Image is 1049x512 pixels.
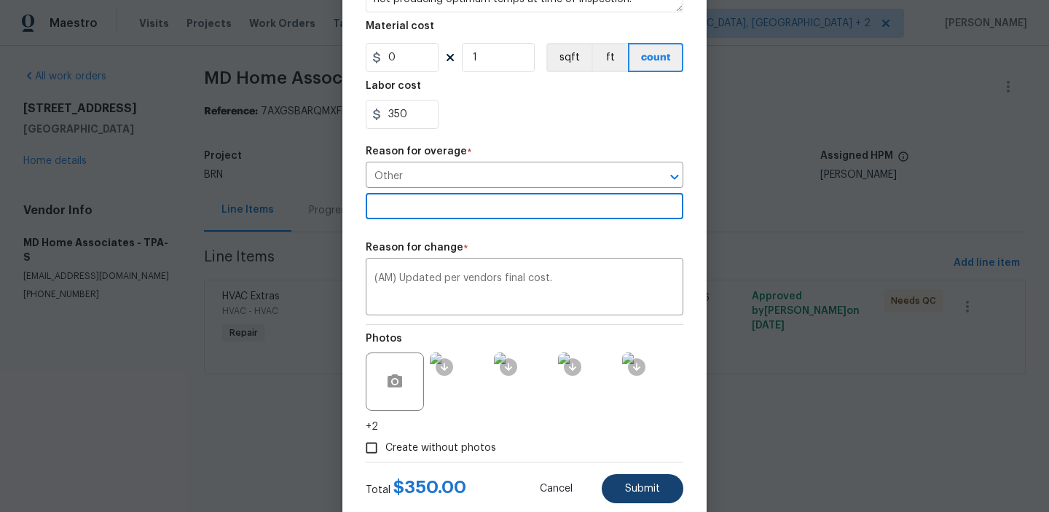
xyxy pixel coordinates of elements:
h5: Reason for change [366,243,463,253]
span: Create without photos [385,441,496,456]
input: Select a reason for overage [366,165,643,188]
h5: Labor cost [366,81,421,91]
input: Please mention the details of overage here [366,197,683,219]
span: $ 350.00 [393,478,466,496]
button: sqft [546,43,592,72]
h5: Material cost [366,21,434,31]
span: Cancel [540,484,573,495]
h5: Photos [366,334,402,344]
button: count [628,43,683,72]
span: Submit [625,484,660,495]
textarea: (AM) Updated per vendors final cost. [374,273,675,304]
button: Cancel [516,474,596,503]
h5: Reason for overage [366,146,467,157]
button: Submit [602,474,683,503]
button: ft [592,43,628,72]
span: +2 [366,420,378,434]
div: Total [366,480,466,497]
button: Open [664,167,685,187]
